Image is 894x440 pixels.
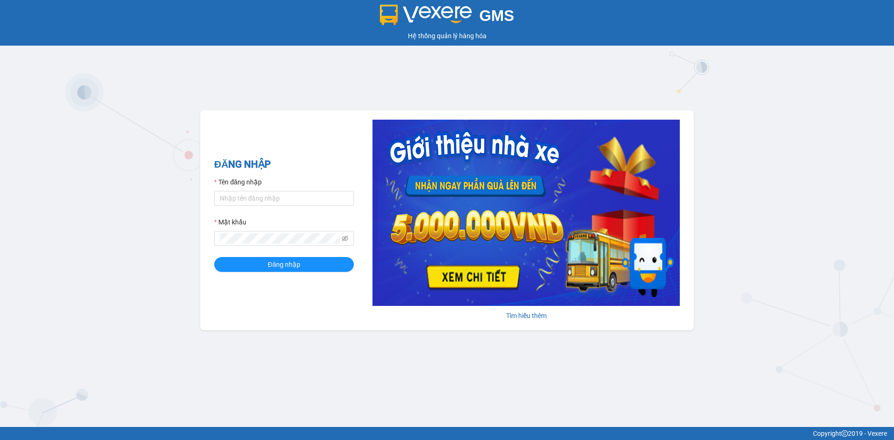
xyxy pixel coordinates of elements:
span: Đăng nhập [268,259,300,270]
input: Tên đăng nhập [214,191,354,206]
img: banner-0 [372,120,680,306]
a: GMS [380,14,515,21]
span: GMS [479,7,514,24]
input: Mật khẩu [220,233,340,244]
div: Copyright 2019 - Vexere [7,428,887,439]
span: copyright [841,430,848,437]
label: Mật khẩu [214,217,246,227]
span: eye-invisible [342,235,348,242]
div: Tìm hiểu thêm [372,311,680,321]
div: Hệ thống quản lý hàng hóa [2,31,892,41]
img: logo 2 [380,5,472,25]
label: Tên đăng nhập [214,177,262,187]
button: Đăng nhập [214,257,354,272]
h2: ĐĂNG NHẬP [214,157,354,172]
